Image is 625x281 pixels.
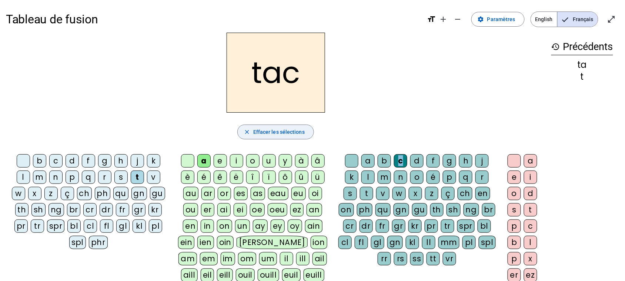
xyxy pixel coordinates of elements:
div: ch [77,187,92,200]
div: ng [464,203,479,216]
div: ou [183,203,198,216]
mat-icon: remove [454,15,462,24]
div: tt [427,252,440,265]
div: d [66,154,79,168]
div: t [524,203,537,216]
div: oeu [268,203,288,216]
div: ll [422,236,435,249]
div: f [82,154,95,168]
div: t [360,187,373,200]
div: d [410,154,424,168]
mat-button-toggle-group: Language selection [531,11,598,27]
div: f [427,154,440,168]
div: er [201,203,214,216]
div: cl [338,236,352,249]
div: s [114,171,128,184]
div: qu [375,203,391,216]
span: English [531,12,557,27]
button: Augmenter la taille de la police [436,12,451,27]
div: n [394,171,407,184]
div: ion [311,236,328,249]
div: kl [133,219,146,233]
div: x [28,187,41,200]
span: Effacer les sélections [253,128,305,136]
div: fl [100,219,113,233]
div: in [201,219,214,233]
div: ey [271,219,285,233]
div: cr [343,219,357,233]
div: an [307,203,322,216]
div: q [459,171,472,184]
div: c [49,154,63,168]
div: fl [355,236,368,249]
div: c [394,154,407,168]
div: kr [148,203,162,216]
div: a [524,154,537,168]
div: o [410,171,424,184]
div: sh [447,203,461,216]
div: ein [178,236,195,249]
div: th [15,203,29,216]
div: ill [296,252,310,265]
div: oin [217,236,234,249]
div: ph [95,187,110,200]
div: ez [290,203,304,216]
div: on [339,203,354,216]
div: p [508,252,521,265]
div: ail [312,252,327,265]
h2: tac [227,33,325,113]
div: w [392,187,406,200]
div: v [147,171,160,184]
h1: Tableau de fusion [6,7,421,31]
div: gn [131,187,147,200]
div: é [427,171,440,184]
div: em [200,252,218,265]
div: im [221,252,235,265]
div: ain [305,219,322,233]
div: spr [457,219,475,233]
div: u [263,154,276,168]
div: w [12,187,25,200]
div: qu [113,187,128,200]
div: k [147,154,160,168]
div: un [235,219,250,233]
div: spr [47,219,65,233]
div: en [183,219,198,233]
div: r [475,171,489,184]
div: j [131,154,144,168]
div: il [280,252,293,265]
div: é [197,171,211,184]
div: ç [61,187,74,200]
div: p [443,171,456,184]
div: vr [443,252,456,265]
div: eau [268,187,288,200]
div: b [378,154,391,168]
div: spl [69,236,86,249]
div: ei [234,203,247,216]
mat-icon: open_in_full [607,15,616,24]
mat-icon: format_size [427,15,436,24]
div: cr [83,203,97,216]
div: v [376,187,390,200]
mat-icon: close [244,129,250,135]
div: th [430,203,444,216]
div: am [178,252,197,265]
div: à [295,154,308,168]
div: p [66,171,79,184]
mat-icon: settings [478,16,484,23]
div: sh [31,203,46,216]
div: h [459,154,472,168]
div: ph [357,203,372,216]
div: gl [116,219,130,233]
div: c [524,219,537,233]
div: fr [376,219,389,233]
div: m [378,171,391,184]
div: gr [392,219,405,233]
div: z [44,187,58,200]
div: ch [458,187,472,200]
div: z [425,187,438,200]
div: l [17,171,30,184]
div: l [524,236,537,249]
div: oi [309,187,322,200]
div: i [230,154,243,168]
